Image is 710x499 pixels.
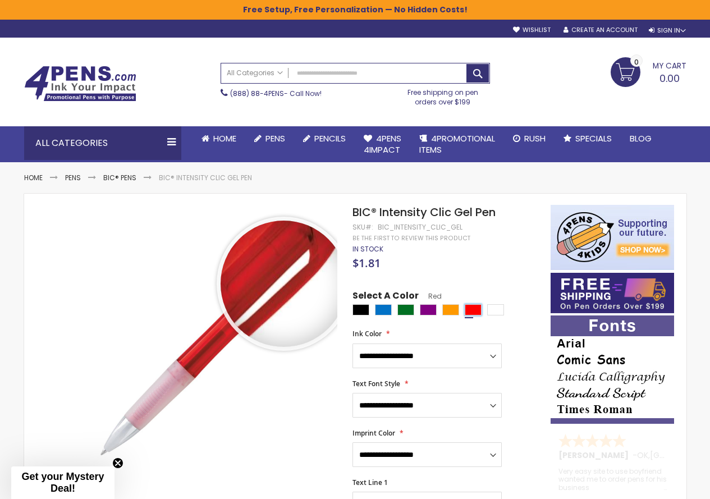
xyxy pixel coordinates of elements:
span: Get your Mystery Deal! [21,471,104,494]
img: font-personalization-examples [551,315,674,424]
a: 4Pens4impact [355,126,410,163]
a: Blog [621,126,661,151]
div: bic_intensity_clic_gel [378,223,462,232]
strong: SKU [352,222,373,232]
span: 0 [634,57,639,67]
a: Create an Account [564,26,638,34]
span: Home [213,132,236,144]
a: Rush [504,126,555,151]
a: Be the first to review this product [352,234,470,242]
a: Specials [555,126,621,151]
span: All Categories [227,68,283,77]
img: bic_intensity_clic_side_red_1.jpg [81,221,338,478]
a: All Categories [221,63,288,82]
span: Rush [524,132,546,144]
button: Close teaser [112,457,123,469]
a: Pens [245,126,294,151]
span: Red [419,291,442,301]
div: Blue Light [375,304,392,315]
div: All Categories [24,126,181,160]
span: Blog [630,132,652,144]
span: Select A Color [352,290,419,305]
div: Free shipping on pen orders over $199 [396,84,490,106]
span: Specials [575,132,612,144]
span: Imprint Color [352,428,395,438]
span: Text Font Style [352,379,400,388]
span: Text Line 1 [352,478,388,487]
span: $1.81 [352,255,381,271]
span: Pens [265,132,285,144]
img: 4pens 4 kids [551,205,674,270]
a: 4PROMOTIONALITEMS [410,126,504,163]
a: BIC® Pens [103,173,136,182]
div: Sign In [649,26,686,35]
div: Purple [420,304,437,315]
span: [PERSON_NAME] [558,450,633,461]
a: Home [24,173,43,182]
a: 0.00 0 [611,57,686,85]
a: Pencils [294,126,355,151]
div: Green [397,304,414,315]
img: 4Pens Custom Pens and Promotional Products [24,66,136,102]
div: White [487,304,504,315]
div: Very easy site to use boyfriend wanted me to order pens for his business [558,468,667,492]
a: Pens [65,173,81,182]
span: Ink Color [352,329,382,338]
span: - Call Now! [230,89,322,98]
div: Red [465,304,482,315]
a: Home [193,126,245,151]
span: OK [637,450,648,461]
div: Get your Mystery Deal!Close teaser [11,466,114,499]
span: 4PROMOTIONAL ITEMS [419,132,495,155]
div: Black [352,304,369,315]
div: Orange [442,304,459,315]
span: Pencils [314,132,346,144]
span: BIC® Intensity Clic Gel Pen [352,204,496,220]
span: In stock [352,244,383,254]
span: 0.00 [659,71,680,85]
li: BIC® Intensity Clic Gel Pen [159,173,252,182]
img: Free shipping on orders over $199 [551,273,674,313]
div: Availability [352,245,383,254]
a: Wishlist [513,26,551,34]
span: 4Pens 4impact [364,132,401,155]
a: (888) 88-4PENS [230,89,284,98]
